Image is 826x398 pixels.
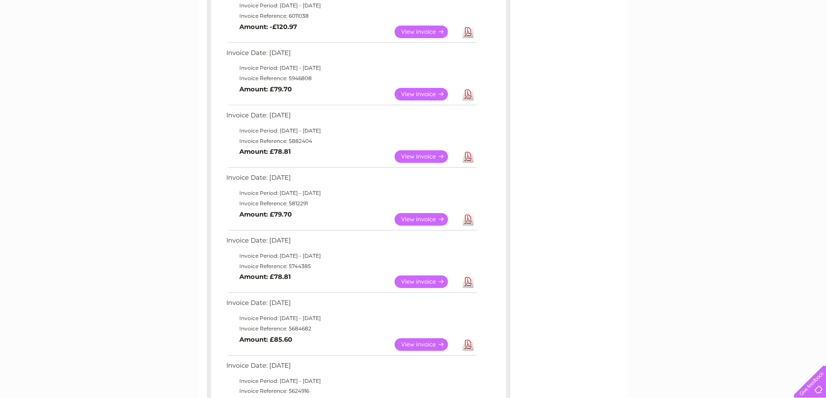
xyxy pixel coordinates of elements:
[695,37,714,43] a: Energy
[239,336,292,343] b: Amount: £85.60
[463,275,473,288] a: Download
[463,88,473,100] a: Download
[224,0,478,11] td: Invoice Period: [DATE] - [DATE]
[224,172,478,188] td: Invoice Date: [DATE]
[463,338,473,351] a: Download
[663,4,722,15] a: 0333 014 3131
[29,23,73,49] img: logo.png
[395,213,458,226] a: View
[673,37,690,43] a: Water
[239,23,297,31] b: Amount: -£120.97
[224,136,478,146] td: Invoice Reference: 5882404
[797,37,818,43] a: Log out
[719,37,745,43] a: Telecoms
[395,275,458,288] a: View
[224,11,478,21] td: Invoice Reference: 6011038
[224,73,478,84] td: Invoice Reference: 5946808
[224,324,478,334] td: Invoice Reference: 5684682
[239,273,291,281] b: Amount: £78.81
[768,37,790,43] a: Contact
[751,37,763,43] a: Blog
[463,150,473,163] a: Download
[224,198,478,209] td: Invoice Reference: 5812291
[395,338,458,351] a: View
[224,297,478,313] td: Invoice Date: [DATE]
[224,63,478,73] td: Invoice Period: [DATE] - [DATE]
[395,26,458,38] a: View
[395,150,458,163] a: View
[224,376,478,386] td: Invoice Period: [DATE] - [DATE]
[224,386,478,396] td: Invoice Reference: 5624916
[224,313,478,324] td: Invoice Period: [DATE] - [DATE]
[224,360,478,376] td: Invoice Date: [DATE]
[209,5,618,42] div: Clear Business is a trading name of Verastar Limited (registered in [GEOGRAPHIC_DATA] No. 3667643...
[224,126,478,136] td: Invoice Period: [DATE] - [DATE]
[224,47,478,63] td: Invoice Date: [DATE]
[224,188,478,198] td: Invoice Period: [DATE] - [DATE]
[463,26,473,38] a: Download
[463,213,473,226] a: Download
[224,235,478,251] td: Invoice Date: [DATE]
[239,148,291,155] b: Amount: £78.81
[224,110,478,126] td: Invoice Date: [DATE]
[395,88,458,100] a: View
[224,261,478,272] td: Invoice Reference: 5744385
[239,85,292,93] b: Amount: £79.70
[224,251,478,261] td: Invoice Period: [DATE] - [DATE]
[239,210,292,218] b: Amount: £79.70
